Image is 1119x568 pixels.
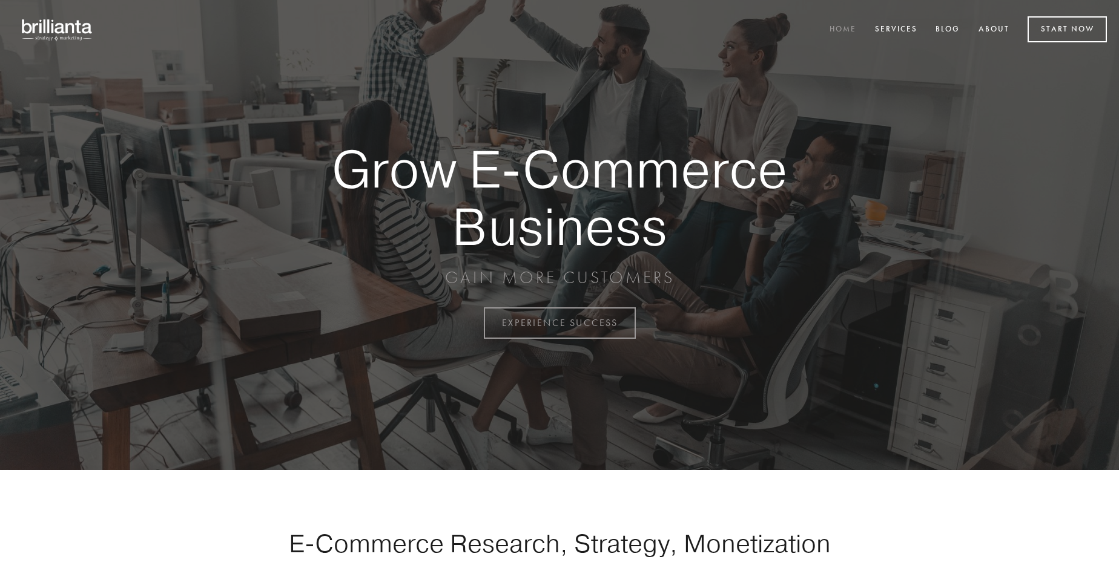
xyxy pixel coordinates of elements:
a: EXPERIENCE SUCCESS [484,307,636,339]
a: About [971,20,1017,40]
h1: E-Commerce Research, Strategy, Monetization [251,528,868,558]
a: Blog [928,20,968,40]
img: brillianta - research, strategy, marketing [12,12,103,47]
a: Home [822,20,864,40]
strong: Grow E-Commerce Business [289,140,830,255]
p: GAIN MORE CUSTOMERS [289,267,830,289]
a: Start Now [1028,16,1107,42]
a: Services [867,20,925,40]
